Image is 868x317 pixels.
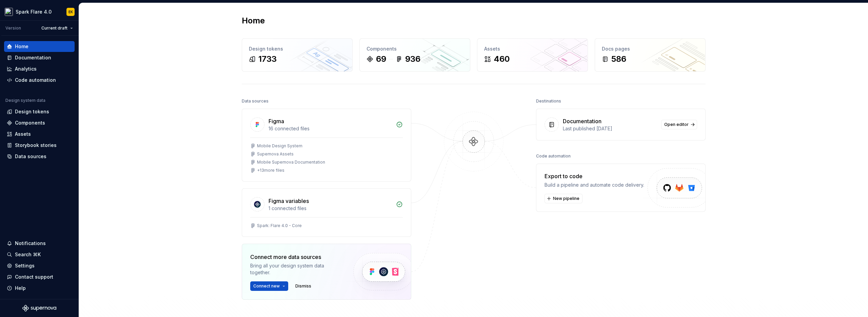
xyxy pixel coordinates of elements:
a: Design tokens1733 [242,38,353,72]
div: Bring all your design system data together. [250,262,342,276]
div: Design system data [5,98,45,103]
span: Connect new [253,283,280,289]
a: Settings [4,260,75,271]
button: Dismiss [292,281,314,291]
span: New pipeline [553,196,579,201]
div: Code automation [536,151,571,161]
div: Documentation [15,54,51,61]
div: Help [15,285,26,292]
div: Contact support [15,274,53,280]
h2: Home [242,15,265,26]
div: Settings [15,262,35,269]
a: Components [4,117,75,128]
div: Design tokens [15,108,49,115]
div: Assets [15,131,31,137]
a: Storybook stories [4,140,75,151]
div: Components [15,119,45,126]
div: Code automation [15,77,56,83]
a: Components69936 [359,38,470,72]
button: Help [4,283,75,294]
div: 1733 [258,54,277,64]
div: 1 connected files [269,205,392,212]
div: Design tokens [249,45,346,52]
div: 460 [494,54,510,64]
div: 586 [611,54,626,64]
div: Assets [484,45,581,52]
div: Spark: Flare 4.0 - Core [257,223,302,228]
div: Data sources [15,153,46,160]
button: Search ⌘K [4,249,75,260]
div: Build a pipeline and automate code delivery. [545,182,644,188]
div: Destinations [536,96,561,106]
div: 69 [376,54,386,64]
a: Assets [4,129,75,139]
div: Version [5,25,21,31]
div: Figma [269,117,284,125]
div: EK [68,9,73,15]
a: Open editor [661,120,697,129]
div: Notifications [15,240,46,247]
button: Connect new [250,281,288,291]
div: 16 connected files [269,125,392,132]
span: Dismiss [295,283,311,289]
div: Search ⌘K [15,251,41,258]
div: Export to code [545,172,644,180]
div: Connect more data sources [250,253,342,261]
a: Design tokens [4,106,75,117]
div: Documentation [563,117,601,125]
img: d6852e8b-7cd7-4438-8c0d-f5a8efe2c281.png [5,8,13,16]
span: Current draft [41,25,67,31]
button: Spark Flare 4.0EK [1,4,77,19]
a: Data sources [4,151,75,162]
a: Assets460 [477,38,588,72]
button: Current draft [38,23,76,33]
div: Supernova Assets [257,151,294,157]
button: Notifications [4,238,75,249]
div: Spark Flare 4.0 [16,8,52,15]
a: Code automation [4,75,75,86]
div: + 13 more files [257,168,284,173]
div: Last published [DATE] [563,125,657,132]
svg: Supernova Logo [22,305,56,312]
div: Docs pages [602,45,698,52]
div: Storybook stories [15,142,57,149]
span: Open editor [664,122,689,127]
a: Docs pages586 [595,38,706,72]
a: Analytics [4,63,75,74]
button: Contact support [4,272,75,282]
a: Home [4,41,75,52]
div: Data sources [242,96,269,106]
div: Components [367,45,463,52]
div: Mobile Design System [257,143,302,149]
div: 936 [405,54,420,64]
a: Figma variables1 connected filesSpark: Flare 4.0 - Core [242,188,411,237]
button: New pipeline [545,194,583,203]
div: Figma variables [269,197,309,205]
div: Analytics [15,66,37,72]
a: Documentation [4,52,75,63]
div: Home [15,43,28,50]
a: Figma16 connected filesMobile Design SystemSupernova AssetsMobile Supernova Documentation+13more ... [242,109,411,182]
div: Mobile Supernova Documentation [257,160,325,165]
